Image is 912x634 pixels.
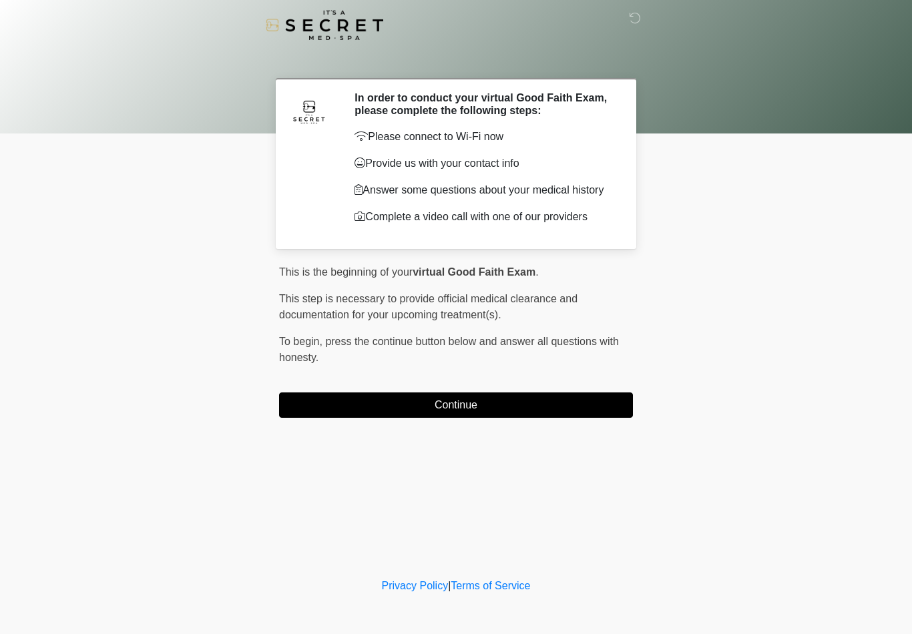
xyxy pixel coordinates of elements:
[355,129,613,145] p: Please connect to Wi-Fi now
[279,336,619,363] span: press the continue button below and answer all questions with honesty.
[355,155,613,172] p: Provide us with your contact info
[355,182,613,198] p: Answer some questions about your medical history
[448,580,451,591] a: |
[535,266,538,278] span: .
[355,91,613,117] h2: In order to conduct your virtual Good Faith Exam, please complete the following steps:
[451,580,530,591] a: Terms of Service
[382,580,449,591] a: Privacy Policy
[413,266,535,278] strong: virtual Good Faith Exam
[279,293,578,320] span: This step is necessary to provide official medical clearance and documentation for your upcoming ...
[279,266,413,278] span: This is the beginning of your
[279,336,325,347] span: To begin,
[279,392,633,418] button: Continue
[266,10,383,40] img: It's A Secret Med Spa Logo
[355,209,613,225] p: Complete a video call with one of our providers
[289,91,329,131] img: Agent Avatar
[269,48,643,73] h1: ‎ ‎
